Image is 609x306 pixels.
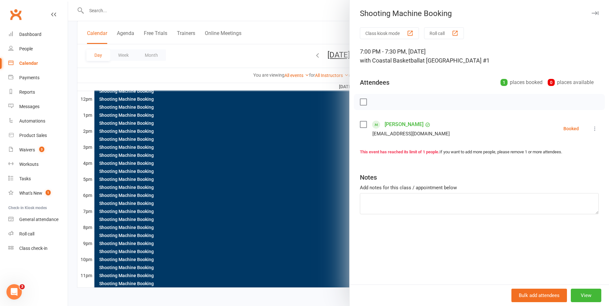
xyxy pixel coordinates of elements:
div: places booked [500,78,543,87]
a: Waivers 3 [8,143,68,157]
a: General attendance kiosk mode [8,212,68,227]
div: Tasks [19,176,31,181]
span: 3 [39,147,44,152]
div: Roll call [19,231,34,236]
div: Class check-in [19,246,48,251]
a: Payments [8,71,68,85]
div: If you want to add more people, please remove 1 or more attendees. [360,149,599,156]
a: Product Sales [8,128,68,143]
div: What's New [19,191,42,196]
a: Dashboard [8,27,68,42]
a: Calendar [8,56,68,71]
a: Automations [8,114,68,128]
div: places available [548,78,594,87]
div: People [19,46,33,51]
a: Roll call [8,227,68,241]
div: Payments [19,75,39,80]
a: Clubworx [8,6,24,22]
a: Tasks [8,172,68,186]
iframe: Intercom live chat [6,284,22,300]
strong: This event has reached its limit of 1 people. [360,149,439,154]
div: Shooting Machine Booking [350,9,609,18]
div: Workouts [19,162,39,167]
span: with Coastal Basketball [360,57,420,64]
a: Reports [8,85,68,99]
a: Messages [8,99,68,114]
div: Attendees [360,78,389,87]
div: Add notes for this class / appointment below [360,184,599,191]
div: 7:00 PM - 7:30 PM, [DATE] [360,47,599,65]
span: at [GEOGRAPHIC_DATA] #1 [420,57,490,64]
span: 3 [20,284,25,289]
a: Workouts [8,157,68,172]
button: Roll call [424,27,464,39]
span: 1 [46,190,51,195]
a: Class kiosk mode [8,241,68,256]
a: [PERSON_NAME] [385,119,423,130]
button: View [571,289,601,302]
button: Bulk add attendees [511,289,567,302]
div: General attendance [19,217,58,222]
div: Automations [19,118,45,123]
div: Messages [19,104,39,109]
a: What's New1 [8,186,68,200]
div: Notes [360,173,377,182]
div: Calendar [19,61,38,66]
div: Product Sales [19,133,47,138]
div: Reports [19,89,35,95]
div: Waivers [19,147,35,152]
a: People [8,42,68,56]
div: 1 [500,79,508,86]
div: Booked [563,126,579,131]
div: 0 [548,79,555,86]
div: [EMAIL_ADDRESS][DOMAIN_NAME] [372,130,450,138]
div: Dashboard [19,32,41,37]
button: Class kiosk mode [360,27,419,39]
